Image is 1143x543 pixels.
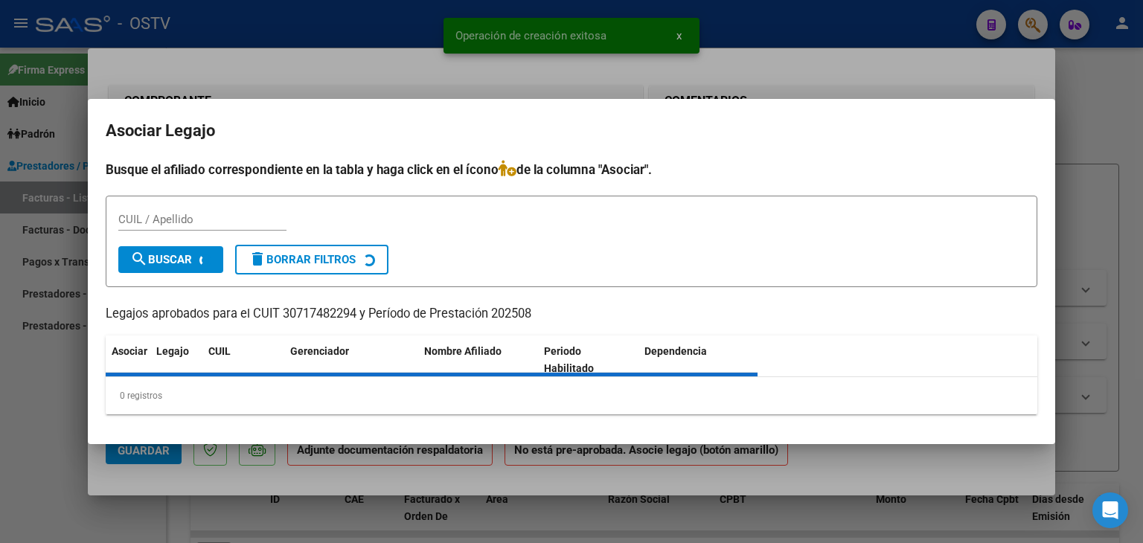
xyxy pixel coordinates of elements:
[249,250,266,268] mat-icon: delete
[638,335,758,385] datatable-header-cell: Dependencia
[208,345,231,357] span: CUIL
[118,246,223,273] button: Buscar
[424,345,502,357] span: Nombre Afiliado
[418,335,538,385] datatable-header-cell: Nombre Afiliado
[644,345,707,357] span: Dependencia
[130,250,148,268] mat-icon: search
[130,253,192,266] span: Buscar
[235,245,388,274] button: Borrar Filtros
[106,117,1037,145] h2: Asociar Legajo
[106,160,1037,179] h4: Busque el afiliado correspondiente en la tabla y haga click en el ícono de la columna "Asociar".
[544,345,594,374] span: Periodo Habilitado
[106,305,1037,324] p: Legajos aprobados para el CUIT 30717482294 y Período de Prestación 202508
[156,345,189,357] span: Legajo
[249,253,356,266] span: Borrar Filtros
[106,335,150,385] datatable-header-cell: Asociar
[538,335,638,385] datatable-header-cell: Periodo Habilitado
[112,345,147,357] span: Asociar
[290,345,349,357] span: Gerenciador
[202,335,284,385] datatable-header-cell: CUIL
[150,335,202,385] datatable-header-cell: Legajo
[284,335,418,385] datatable-header-cell: Gerenciador
[106,377,1037,414] div: 0 registros
[1092,492,1128,528] div: Open Intercom Messenger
